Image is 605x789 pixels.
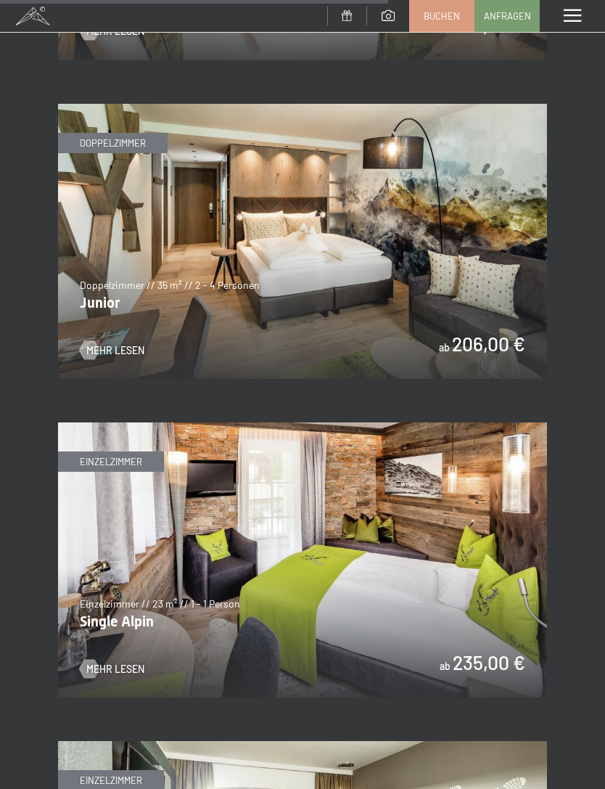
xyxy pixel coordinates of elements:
[80,24,144,38] a: Mehr Lesen
[80,662,144,676] a: Mehr Lesen
[410,1,474,31] a: Buchen
[86,662,144,676] span: Mehr Lesen
[86,343,144,358] span: Mehr Lesen
[58,742,547,751] a: Single Superior
[484,9,531,23] span: Anfragen
[424,9,460,23] span: Buchen
[80,343,144,358] a: Mehr Lesen
[58,423,547,432] a: Single Alpin
[58,105,547,113] a: Junior
[475,1,539,31] a: Anfragen
[58,422,547,698] img: Single Alpin
[58,104,547,379] img: Junior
